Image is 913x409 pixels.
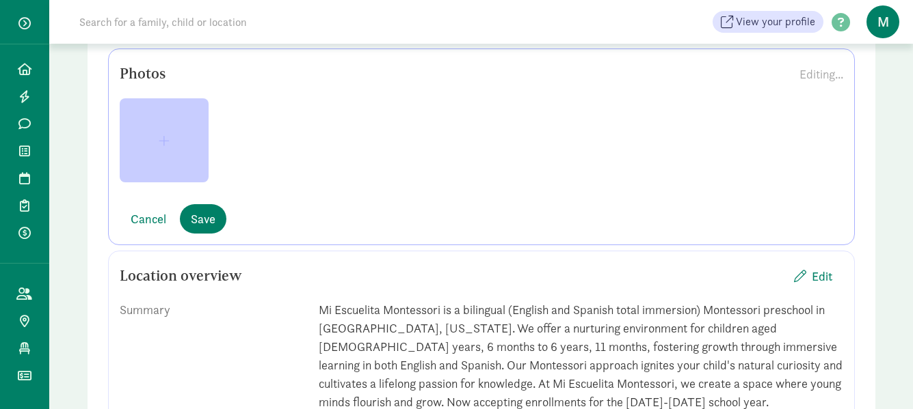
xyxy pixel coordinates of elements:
[180,204,226,234] button: Save
[845,343,913,409] iframe: Chat Widget
[866,5,899,38] span: M
[120,268,242,284] h5: Location overview
[799,65,843,83] div: Editing...
[120,204,177,234] button: Cancel
[191,210,215,228] span: Save
[736,14,815,30] span: View your profile
[131,210,166,228] span: Cancel
[71,8,455,36] input: Search for a family, child or location
[783,262,843,291] button: Edit
[120,66,166,82] h5: Photos
[812,267,832,285] span: Edit
[713,11,823,33] a: View your profile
